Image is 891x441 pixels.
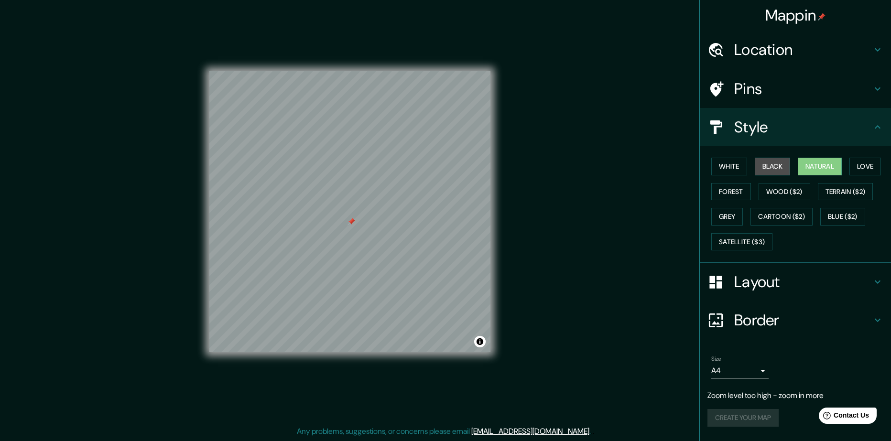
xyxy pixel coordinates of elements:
h4: Location [734,40,872,59]
div: Pins [700,70,891,108]
button: Black [755,158,791,175]
button: Grey [711,208,743,226]
div: Layout [700,263,891,301]
button: Wood ($2) [759,183,810,201]
button: Natural [798,158,842,175]
canvas: Map [209,71,490,352]
button: Love [849,158,881,175]
iframe: Help widget launcher [806,404,880,430]
div: Location [700,31,891,69]
h4: Mappin [765,6,826,25]
button: Toggle attribution [474,336,486,347]
button: White [711,158,747,175]
p: Zoom level too high - zoom in more [707,390,883,401]
div: Style [700,108,891,146]
button: Forest [711,183,751,201]
label: Size [711,355,721,363]
p: Any problems, suggestions, or concerns please email . [297,426,591,437]
button: Satellite ($3) [711,233,772,251]
h4: Border [734,311,872,330]
img: pin-icon.png [818,13,826,21]
h4: Pins [734,79,872,98]
a: [EMAIL_ADDRESS][DOMAIN_NAME] [471,426,589,436]
div: . [591,426,592,437]
div: . [592,426,594,437]
button: Cartoon ($2) [750,208,813,226]
button: Terrain ($2) [818,183,873,201]
h4: Layout [734,272,872,291]
div: Border [700,301,891,339]
div: A4 [711,363,769,378]
h4: Style [734,118,872,137]
button: Blue ($2) [820,208,865,226]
